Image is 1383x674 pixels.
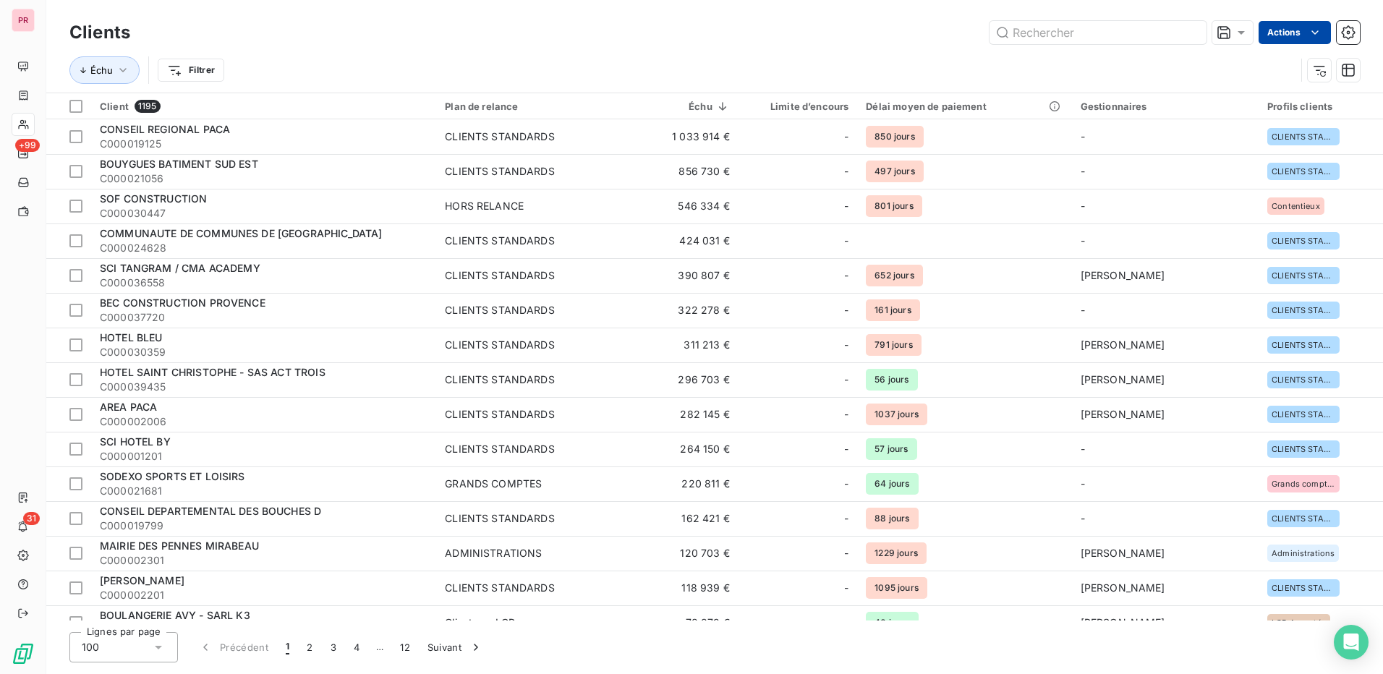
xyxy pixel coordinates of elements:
[69,20,130,46] h3: Clients
[844,268,848,283] span: -
[322,632,345,662] button: 3
[100,297,265,309] span: BEC CONSTRUCTION PROVENCE
[747,101,849,112] div: Limite d’encours
[1272,341,1335,349] span: CLIENTS STANTARDS
[100,380,427,394] span: C000039435
[844,511,848,526] span: -
[368,636,391,659] span: …
[844,372,848,387] span: -
[82,640,99,654] span: 100
[1081,547,1165,559] span: [PERSON_NAME]
[277,632,298,662] button: 1
[190,632,277,662] button: Précédent
[866,473,918,495] span: 64 jours
[445,101,614,112] div: Plan de relance
[100,401,157,413] span: AREA PACA
[419,632,492,662] button: Suivant
[866,542,927,564] span: 1229 jours
[624,501,739,536] td: 162 421 €
[1272,410,1335,419] span: CLIENTS STANTARDS
[100,192,207,205] span: SOF CONSTRUCTION
[1081,443,1085,455] span: -
[844,199,848,213] span: -
[844,442,848,456] span: -
[100,123,230,135] span: CONSEIL REGIONAL PACA
[624,397,739,432] td: 282 145 €
[1081,408,1165,420] span: [PERSON_NAME]
[866,101,1063,112] div: Délai moyen de paiement
[1272,375,1335,384] span: CLIENTS STANTARDS
[100,505,321,517] span: CONSEIL DEPARTEMENTAL DES BOUCHES D
[100,262,260,274] span: SCI TANGRAM / CMA ACADEMY
[90,64,113,76] span: Échu
[100,539,259,552] span: MAIRIE DES PENNES MIRABEAU
[100,310,427,325] span: C000037720
[1272,236,1335,245] span: CLIENTS STANTARDS
[624,119,739,154] td: 1 033 914 €
[866,126,923,148] span: 850 jours
[100,137,427,151] span: C000019125
[135,100,161,113] span: 1195
[1081,165,1085,177] span: -
[100,588,427,602] span: C000002201
[866,334,921,356] span: 791 jours
[445,164,555,179] div: CLIENTS STANDARDS
[1081,512,1085,524] span: -
[624,189,739,223] td: 546 334 €
[1081,269,1165,281] span: [PERSON_NAME]
[1081,581,1165,594] span: [PERSON_NAME]
[69,56,140,84] button: Échu
[445,303,555,317] div: CLIENTS STANDARDS
[391,632,419,662] button: 12
[844,581,848,595] span: -
[445,129,555,144] div: CLIENTS STANDARDS
[445,581,555,595] div: CLIENTS STANDARDS
[624,293,739,328] td: 322 278 €
[445,477,542,491] div: GRANDS COMPTES
[844,303,848,317] span: -
[866,265,922,286] span: 652 jours
[12,642,35,665] img: Logo LeanPay
[844,407,848,422] span: -
[844,546,848,560] span: -
[624,432,739,466] td: 264 150 €
[632,101,730,112] div: Échu
[844,234,848,248] span: -
[1081,200,1085,212] span: -
[445,546,542,560] div: ADMINISTRATIONS
[1272,514,1335,523] span: CLIENTS STANTARDS
[990,21,1207,44] input: Rechercher
[1272,549,1335,558] span: Administrations
[866,369,917,391] span: 56 jours
[1272,271,1335,280] span: CLIENTS STANTARDS
[100,470,245,482] span: SODEXO SPORTS ET LOISIRS
[100,484,427,498] span: C000021681
[1272,167,1335,176] span: CLIENTS STANTARDS
[286,640,289,654] span: 1
[1081,616,1165,628] span: [PERSON_NAME]
[445,615,515,630] div: Clients en LCR
[624,328,739,362] td: 311 213 €
[100,276,427,290] span: C000036558
[1272,479,1335,488] span: Grands comptes
[100,241,427,255] span: C000024628
[844,164,848,179] span: -
[100,553,427,568] span: C000002301
[624,223,739,258] td: 424 031 €
[158,59,224,82] button: Filtrer
[445,442,555,456] div: CLIENTS STANDARDS
[1081,304,1085,316] span: -
[1272,202,1320,210] span: Contentieux
[1267,101,1374,112] div: Profils clients
[445,338,555,352] div: CLIENTS STANDARDS
[624,571,739,605] td: 118 939 €
[298,632,321,662] button: 2
[345,632,368,662] button: 4
[100,227,382,239] span: COMMUNAUTE DE COMMUNES DE [GEOGRAPHIC_DATA]
[866,577,927,599] span: 1095 jours
[100,414,427,429] span: C000002006
[1272,306,1335,315] span: CLIENTS STANTARDS
[1081,338,1165,351] span: [PERSON_NAME]
[100,331,163,344] span: HOTEL BLEU
[844,615,848,630] span: -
